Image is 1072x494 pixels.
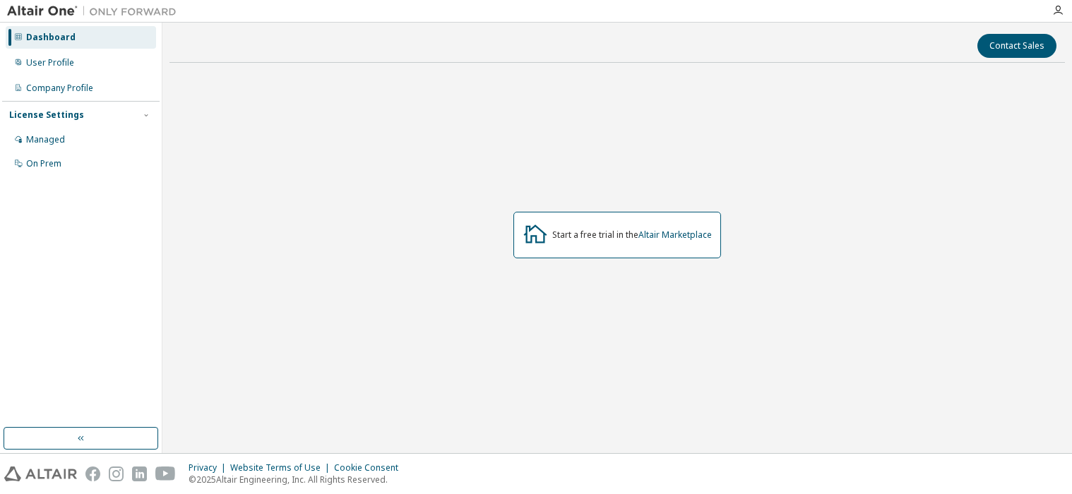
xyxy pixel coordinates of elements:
[26,158,61,169] div: On Prem
[189,474,407,486] p: © 2025 Altair Engineering, Inc. All Rights Reserved.
[9,109,84,121] div: License Settings
[109,466,124,481] img: instagram.svg
[26,57,74,68] div: User Profile
[552,229,712,241] div: Start a free trial in the
[334,462,407,474] div: Cookie Consent
[132,466,147,481] img: linkedin.svg
[85,466,100,481] img: facebook.svg
[26,32,76,43] div: Dashboard
[189,462,230,474] div: Privacy
[26,134,65,145] div: Managed
[7,4,184,18] img: Altair One
[230,462,334,474] div: Website Terms of Use
[26,83,93,94] div: Company Profile
[638,229,712,241] a: Altair Marketplace
[155,466,176,481] img: youtube.svg
[4,466,77,481] img: altair_logo.svg
[977,34,1056,58] button: Contact Sales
